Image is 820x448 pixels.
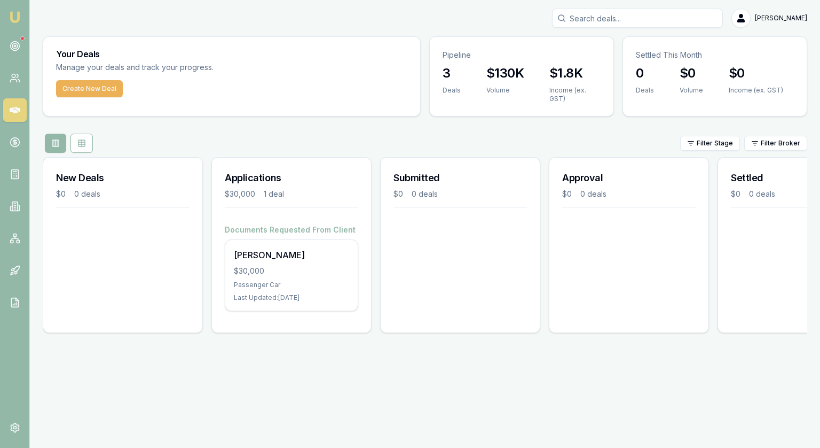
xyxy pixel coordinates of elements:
[56,171,190,186] h3: New Deals
[580,189,606,199] div: 0 deals
[636,86,654,95] div: Deals
[443,50,601,60] p: Pipeline
[636,65,654,82] h3: 0
[549,86,601,103] div: Income (ex. GST)
[552,9,723,28] input: Search deals
[412,189,438,199] div: 0 deals
[755,14,807,22] span: [PERSON_NAME]
[562,171,696,186] h3: Approval
[56,80,123,97] button: Create New Deal
[443,86,461,95] div: Deals
[562,189,572,199] div: $0
[729,65,783,82] h3: $0
[234,281,349,289] div: Passenger Car
[729,86,783,95] div: Income (ex. GST)
[74,189,100,199] div: 0 deals
[56,50,407,58] h3: Your Deals
[443,65,461,82] h3: 3
[486,65,524,82] h3: $130K
[234,266,349,276] div: $30,000
[56,61,329,74] p: Manage your deals and track your progress.
[636,50,794,60] p: Settled This Month
[731,189,740,199] div: $0
[234,249,349,261] div: [PERSON_NAME]
[225,225,358,235] h4: Documents Requested From Client
[761,139,800,148] span: Filter Broker
[680,86,703,95] div: Volume
[680,136,740,151] button: Filter Stage
[264,189,284,199] div: 1 deal
[9,11,21,24] img: emu-icon-u.png
[486,86,524,95] div: Volume
[549,65,601,82] h3: $1.8K
[697,139,733,148] span: Filter Stage
[393,189,403,199] div: $0
[56,189,66,199] div: $0
[393,171,527,186] h3: Submitted
[680,65,703,82] h3: $0
[225,171,358,186] h3: Applications
[234,293,349,302] div: Last Updated: [DATE]
[225,189,255,199] div: $30,000
[749,189,775,199] div: 0 deals
[744,136,807,151] button: Filter Broker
